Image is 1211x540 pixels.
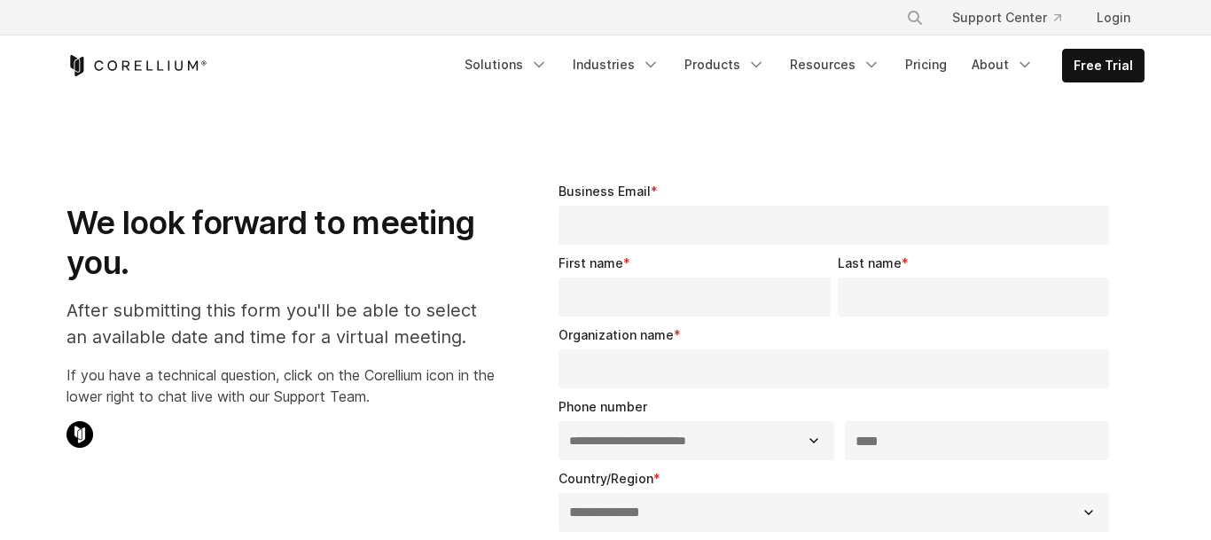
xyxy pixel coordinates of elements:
[885,2,1145,34] div: Navigation Menu
[66,55,207,76] a: Corellium Home
[559,327,674,342] span: Organization name
[961,49,1044,81] a: About
[1082,2,1145,34] a: Login
[895,49,957,81] a: Pricing
[66,421,93,448] img: Corellium Chat Icon
[454,49,559,81] a: Solutions
[899,2,931,34] button: Search
[559,399,647,414] span: Phone number
[674,49,776,81] a: Products
[779,49,891,81] a: Resources
[559,471,653,486] span: Country/Region
[559,255,623,270] span: First name
[66,297,495,350] p: After submitting this form you'll be able to select an available date and time for a virtual meet...
[559,184,651,199] span: Business Email
[562,49,670,81] a: Industries
[938,2,1075,34] a: Support Center
[66,203,495,283] h1: We look forward to meeting you.
[66,364,495,407] p: If you have a technical question, click on the Corellium icon in the lower right to chat live wit...
[454,49,1145,82] div: Navigation Menu
[1063,50,1144,82] a: Free Trial
[838,255,902,270] span: Last name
